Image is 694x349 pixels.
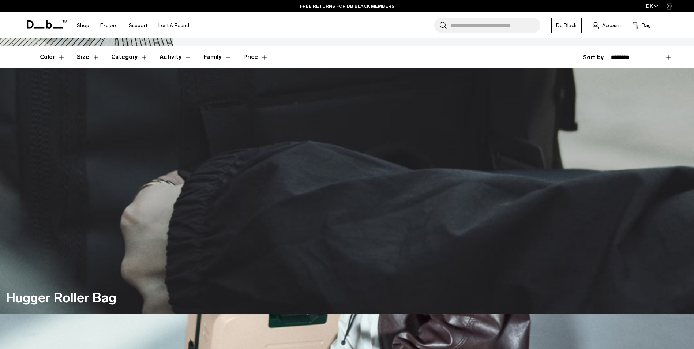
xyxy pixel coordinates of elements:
a: Shop [77,12,89,38]
a: Db Black [551,18,582,33]
a: Explore [100,12,118,38]
button: Toggle Filter [111,46,148,68]
button: Bag [632,21,651,30]
nav: Main Navigation [71,12,195,38]
button: Toggle Filter [160,46,192,68]
span: Bag [642,22,651,29]
button: Toggle Filter [77,46,100,68]
h2: Hugger Roller Bag [6,288,116,308]
button: Toggle Price [243,46,268,68]
button: Toggle Filter [40,46,65,68]
span: Account [602,22,621,29]
a: Support [129,12,147,38]
button: Toggle Filter [203,46,232,68]
a: FREE RETURNS FOR DB BLACK MEMBERS [300,3,394,10]
a: Account [593,21,621,30]
a: Lost & Found [158,12,189,38]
